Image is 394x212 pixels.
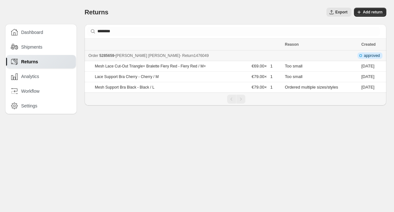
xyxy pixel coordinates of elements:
[180,53,209,58] span: - Return 1476049
[88,52,281,59] div: -
[283,61,359,72] td: Too small
[252,74,273,79] span: €79.00 × 1
[21,29,43,35] span: Dashboard
[361,64,374,68] time: Thursday, October 2, 2025 at 5:12:29 PM
[21,88,39,94] span: Workflow
[116,53,180,58] span: [PERSON_NAME] [PERSON_NAME]
[283,82,359,93] td: Ordered multiple sizes/styles
[95,85,154,90] p: Mesh Support Bra Black - Black / L
[21,73,39,80] span: Analytics
[21,59,38,65] span: Returns
[21,103,37,109] span: Settings
[85,92,386,106] nav: Pagination
[88,53,98,58] span: Order
[99,53,114,58] span: 5285659
[364,53,380,58] span: approved
[252,85,273,90] span: €79.00 × 1
[283,72,359,82] td: Too small
[85,9,108,16] span: Returns
[285,42,299,47] span: Reason
[95,74,159,79] p: Lace Support Bra Cherry - Cherry / M
[361,85,374,90] time: Thursday, October 2, 2025 at 5:12:29 PM
[95,64,206,69] p: Mesh Lace Cut-Out Triangle+ Bralette Fiery Red - Fiery Red / M+
[21,44,42,50] span: Shipments
[363,10,382,15] span: Add return
[354,8,386,17] button: Add return
[252,64,273,68] span: €69.00 × 1
[361,42,376,47] span: Created
[361,74,374,79] time: Thursday, October 2, 2025 at 5:12:29 PM
[335,10,348,15] span: Export
[326,8,351,17] button: Export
